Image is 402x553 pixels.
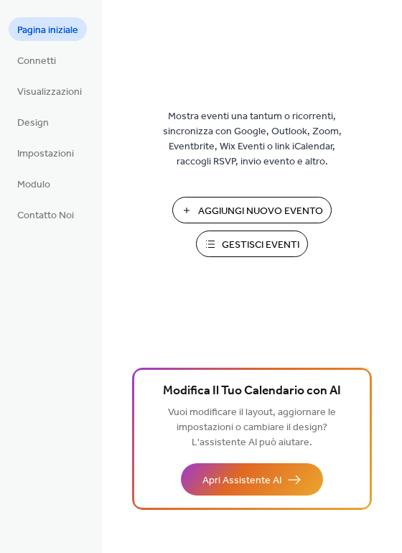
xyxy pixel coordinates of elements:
[202,473,281,488] span: Apri Assistente AI
[155,109,349,169] span: Mostra eventi una tantum o ricorrenti, sincronizza con Google, Outlook, Zoom, Eventbrite, Wix Eve...
[9,110,57,134] a: Design
[172,197,332,223] button: Aggiungi Nuovo Evento
[9,172,59,195] a: Modulo
[17,85,82,100] span: Visualizzazioni
[9,17,87,41] a: Pagina iniziale
[17,177,50,192] span: Modulo
[196,231,308,257] button: Gestisci Eventi
[198,204,323,219] span: Aggiungi Nuovo Evento
[17,54,56,69] span: Connetti
[17,116,49,131] span: Design
[163,381,341,401] span: Modifica Il Tuo Calendario con AI
[9,79,90,103] a: Visualizzazioni
[168,403,336,452] span: Vuoi modificare il layout, aggiornare le impostazioni o cambiare il design? L'assistente AI può a...
[9,141,83,164] a: Impostazioni
[9,203,83,226] a: Contatto Noi
[17,23,78,38] span: Pagina iniziale
[222,238,299,253] span: Gestisci Eventi
[17,147,74,162] span: Impostazioni
[181,463,323,496] button: Apri Assistente AI
[9,48,65,72] a: Connetti
[17,208,74,223] span: Contatto Noi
